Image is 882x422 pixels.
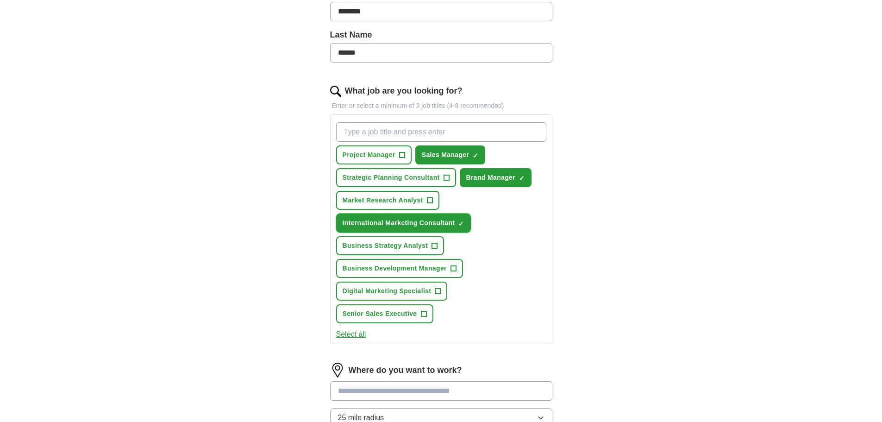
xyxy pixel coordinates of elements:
label: What job are you looking for? [345,85,463,97]
span: Brand Manager [466,173,515,183]
span: Project Manager [343,150,395,160]
label: Last Name [330,29,552,41]
img: location.png [330,363,345,378]
button: Market Research Analyst [336,191,439,210]
span: Digital Marketing Specialist [343,286,432,296]
button: Strategic Planning Consultant [336,168,456,187]
span: International Marketing Consultant [343,218,455,228]
button: International Marketing Consultant✓ [336,214,471,233]
button: Senior Sales Executive [336,304,433,323]
label: Where do you want to work? [349,364,462,377]
button: Business Strategy Analyst [336,236,444,255]
button: Digital Marketing Specialist [336,282,448,301]
span: ✓ [458,220,464,227]
span: Business Development Manager [343,264,447,273]
img: search.png [330,86,341,97]
input: Type a job title and press enter [336,122,546,142]
span: Business Strategy Analyst [343,241,428,251]
button: Business Development Manager [336,259,463,278]
button: Brand Manager✓ [460,168,532,187]
button: Project Manager [336,145,412,164]
button: Select all [336,329,366,340]
span: Market Research Analyst [343,195,423,205]
span: Senior Sales Executive [343,309,417,319]
p: Enter or select a minimum of 3 job titles (4-8 recommended) [330,101,552,111]
span: Strategic Planning Consultant [343,173,440,183]
button: Sales Manager✓ [415,145,486,164]
span: Sales Manager [422,150,469,160]
span: ✓ [519,175,525,182]
span: ✓ [473,152,478,159]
